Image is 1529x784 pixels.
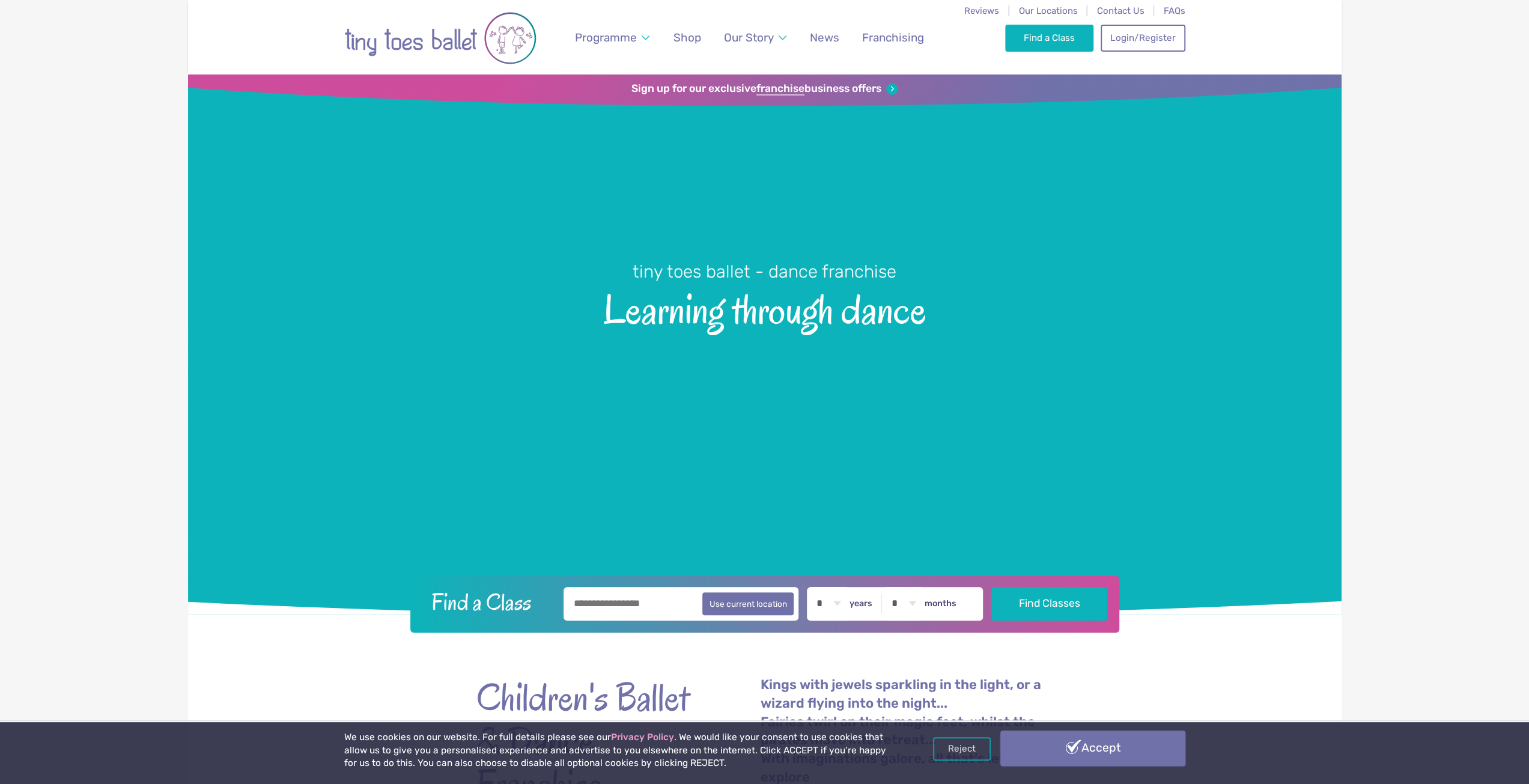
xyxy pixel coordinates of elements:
[575,31,637,44] span: Programme
[756,82,804,96] strong: franchise
[991,587,1107,621] button: Find Classes
[569,23,655,52] a: Programme
[856,23,929,52] a: Franchising
[344,731,891,770] p: We use cookies on our website. For full details please see our . We would like your consent to us...
[667,23,707,52] a: Shop
[611,732,674,743] a: Privacy Policy
[422,587,555,617] h2: Find a Class
[702,592,794,615] button: Use current location
[633,261,896,282] small: tiny toes ballet - dance franchise
[1000,731,1185,765] a: Accept
[809,31,839,44] span: News
[631,82,898,96] a: Sign up for our exclusivefranchisebusiness offers
[344,8,537,68] img: tiny toes ballet
[964,5,999,16] a: Reviews
[925,598,956,609] label: months
[1005,25,1093,51] a: Find a Class
[850,598,872,609] label: years
[1018,5,1077,16] a: Our Locations
[718,23,792,52] a: Our Story
[804,23,845,52] a: News
[1101,25,1185,51] a: Login/Register
[209,284,1321,332] span: Learning through dance
[724,31,774,44] span: Our Story
[673,31,701,44] span: Shop
[862,31,924,44] span: Franchising
[1164,5,1185,16] a: FAQs
[933,737,991,760] a: Reject
[1096,5,1144,16] a: Contact Us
